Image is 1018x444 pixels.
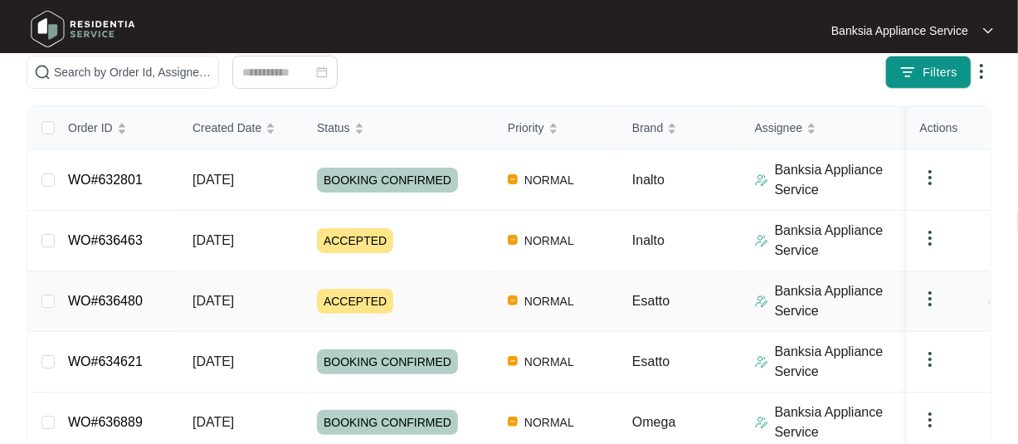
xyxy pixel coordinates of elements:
img: dropdown arrow [920,289,940,309]
img: residentia service logo [25,4,141,54]
img: dropdown arrow [920,168,940,188]
p: Banksia Appliance Service [775,403,908,442]
img: Assigner Icon [755,416,768,429]
span: Order ID [68,119,113,137]
span: [DATE] [192,294,234,308]
a: WO#632801 [68,173,143,187]
span: NORMAL [518,412,581,432]
img: dropdown arrow [920,410,940,430]
span: NORMAL [518,291,581,311]
span: Omega [632,415,675,429]
span: Priority [508,119,544,137]
span: Created Date [192,119,261,137]
th: Brand [619,106,742,150]
span: BOOKING CONFIRMED [317,168,458,193]
th: Assignee [742,106,908,150]
img: filter icon [899,64,916,81]
p: Banksia Appliance Service [775,160,908,200]
th: Created Date [179,106,304,150]
a: WO#636889 [68,415,143,429]
img: Assigner Icon [755,234,768,247]
th: Priority [494,106,619,150]
span: ACCEPTED [317,228,393,253]
img: Vercel Logo [508,356,518,366]
img: dropdown arrow [920,349,940,369]
img: dropdown arrow [972,61,991,81]
img: Assigner Icon [755,295,768,308]
span: NORMAL [518,170,581,190]
span: [DATE] [192,415,234,429]
th: Status [304,106,494,150]
span: Esatto [632,354,670,368]
span: BOOKING CONFIRMED [317,410,458,435]
a: WO#636480 [68,294,143,308]
span: BOOKING CONFIRMED [317,349,458,374]
span: [DATE] [192,233,234,247]
input: Search by Order Id, Assignee Name, Customer Name, Brand and Model [54,63,212,81]
p: Banksia Appliance Service [775,221,908,261]
span: Status [317,119,350,137]
img: search-icon [34,64,51,81]
span: [DATE] [192,354,234,368]
th: Order ID [55,106,179,150]
span: NORMAL [518,352,581,372]
span: Inalto [632,173,665,187]
img: Assigner Icon [755,355,768,368]
p: Banksia Appliance Service [831,22,968,39]
img: dropdown arrow [920,228,940,248]
span: Brand [632,119,663,137]
span: NORMAL [518,231,581,251]
img: Vercel Logo [508,174,518,184]
img: Vercel Logo [508,235,518,245]
span: [DATE] [192,173,234,187]
button: filter iconFilters [885,56,972,89]
img: Assigner Icon [755,173,768,187]
span: Esatto [632,294,670,308]
img: dropdown arrow [983,27,993,35]
span: Inalto [632,233,665,247]
img: Vercel Logo [508,417,518,427]
span: Assignee [755,119,803,137]
span: Filters [923,64,957,81]
a: WO#636463 [68,233,143,247]
span: ACCEPTED [317,289,393,314]
a: WO#634621 [68,354,143,368]
p: Banksia Appliance Service [775,281,908,321]
img: Vercel Logo [508,295,518,305]
p: Banksia Appliance Service [775,342,908,382]
th: Actions [907,106,990,150]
